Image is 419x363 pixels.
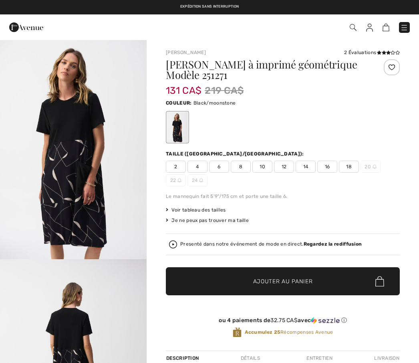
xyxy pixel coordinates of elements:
[245,329,281,335] strong: Accumulez 25
[270,317,298,324] span: 32.75 CA$
[166,59,361,80] h1: [PERSON_NAME] à imprimé géométrique Modèle 251271
[9,19,43,35] img: 1ère Avenue
[245,329,333,336] span: Récompenses Avenue
[193,100,236,106] span: Black/moonstone
[166,317,400,324] div: ou 4 paiements de avec
[311,317,340,324] img: Sezzle
[166,206,226,214] span: Voir tableau des tailles
[166,193,400,200] div: Le mannequin fait 5'9"/175 cm et porte une taille 6.
[317,161,337,173] span: 16
[199,178,203,182] img: ring-m.svg
[304,241,362,247] strong: Regardez la rediffusion
[253,277,313,286] span: Ajouter au panier
[187,161,207,173] span: 4
[166,267,400,295] button: Ajouter au panier
[166,77,201,96] span: 131 CA$
[400,24,408,32] img: Menu
[180,242,362,247] div: Presenté dans notre événement de mode en direct.
[350,24,357,31] img: Recherche
[166,174,186,186] span: 22
[177,178,181,182] img: ring-m.svg
[166,50,206,55] a: [PERSON_NAME]
[209,161,229,173] span: 6
[296,161,316,173] span: 14
[187,174,207,186] span: 24
[361,161,381,173] span: 20
[166,150,306,157] div: Taille ([GEOGRAPHIC_DATA]/[GEOGRAPHIC_DATA]):
[166,161,186,173] span: 2
[274,161,294,173] span: 12
[367,339,411,359] iframe: Ouvre un widget dans lequel vous pouvez trouver plus d’informations
[252,161,272,173] span: 10
[339,161,359,173] span: 18
[231,161,251,173] span: 8
[166,217,400,224] div: Je ne peux pas trouver ma taille
[375,276,384,286] img: Bag.svg
[366,24,373,32] img: Mes infos
[383,24,389,31] img: Panier d'achat
[167,112,188,142] div: Black/moonstone
[344,49,400,56] div: 2 Évaluations
[205,83,244,98] span: 219 CA$
[233,327,242,338] img: Récompenses Avenue
[166,317,400,327] div: ou 4 paiements de32.75 CA$avecSezzle Cliquez pour en savoir plus sur Sezzle
[373,165,377,169] img: ring-m.svg
[166,100,191,106] span: Couleur:
[169,240,177,248] img: Regardez la rediffusion
[9,23,43,30] a: 1ère Avenue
